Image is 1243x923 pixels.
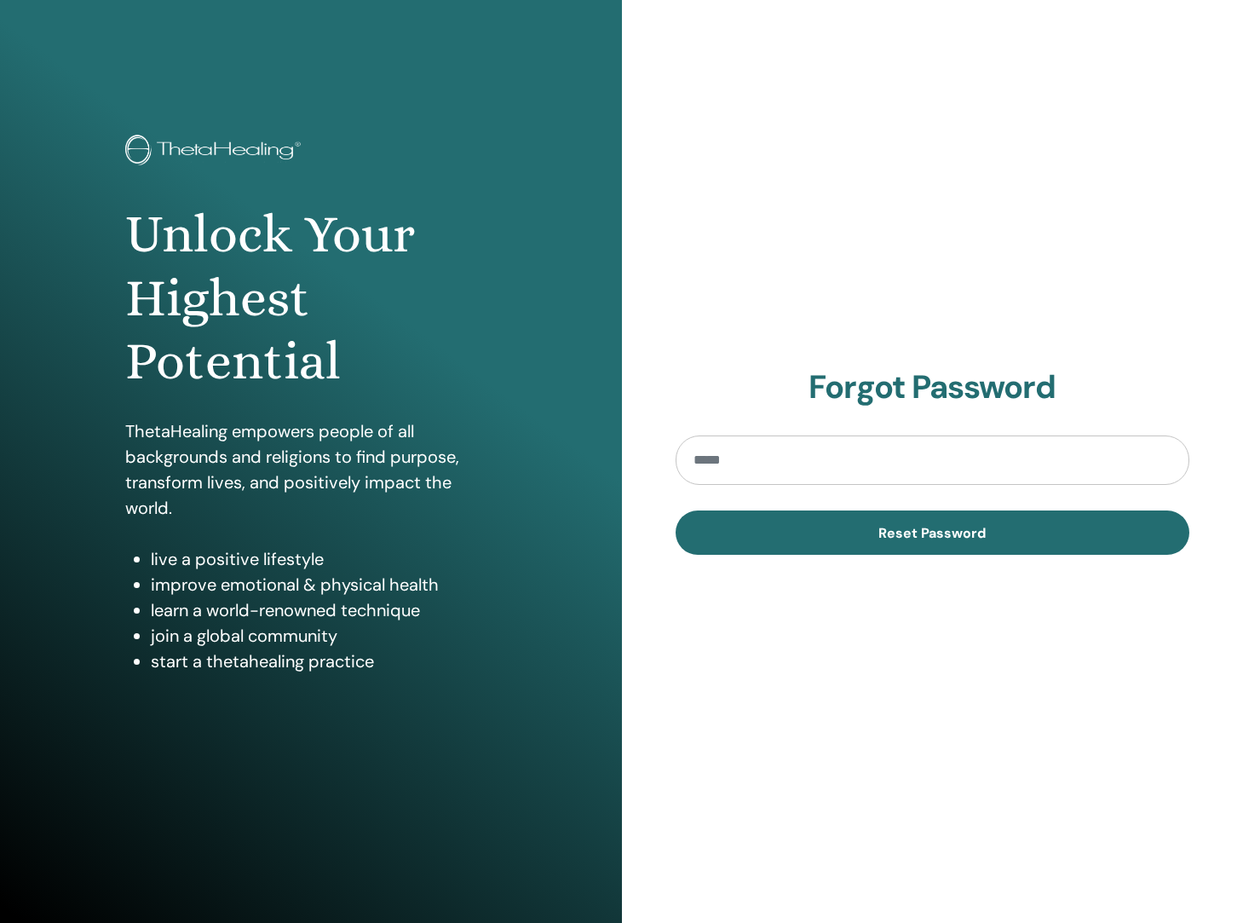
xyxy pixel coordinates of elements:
[151,623,497,649] li: join a global community
[151,649,497,674] li: start a thetahealing practice
[676,368,1190,407] h2: Forgot Password
[125,203,497,393] h1: Unlock Your Highest Potential
[151,597,497,623] li: learn a world-renowned technique
[151,546,497,572] li: live a positive lifestyle
[125,418,497,521] p: ThetaHealing empowers people of all backgrounds and religions to find purpose, transform lives, a...
[878,524,986,542] span: Reset Password
[676,511,1190,555] button: Reset Password
[151,572,497,597] li: improve emotional & physical health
